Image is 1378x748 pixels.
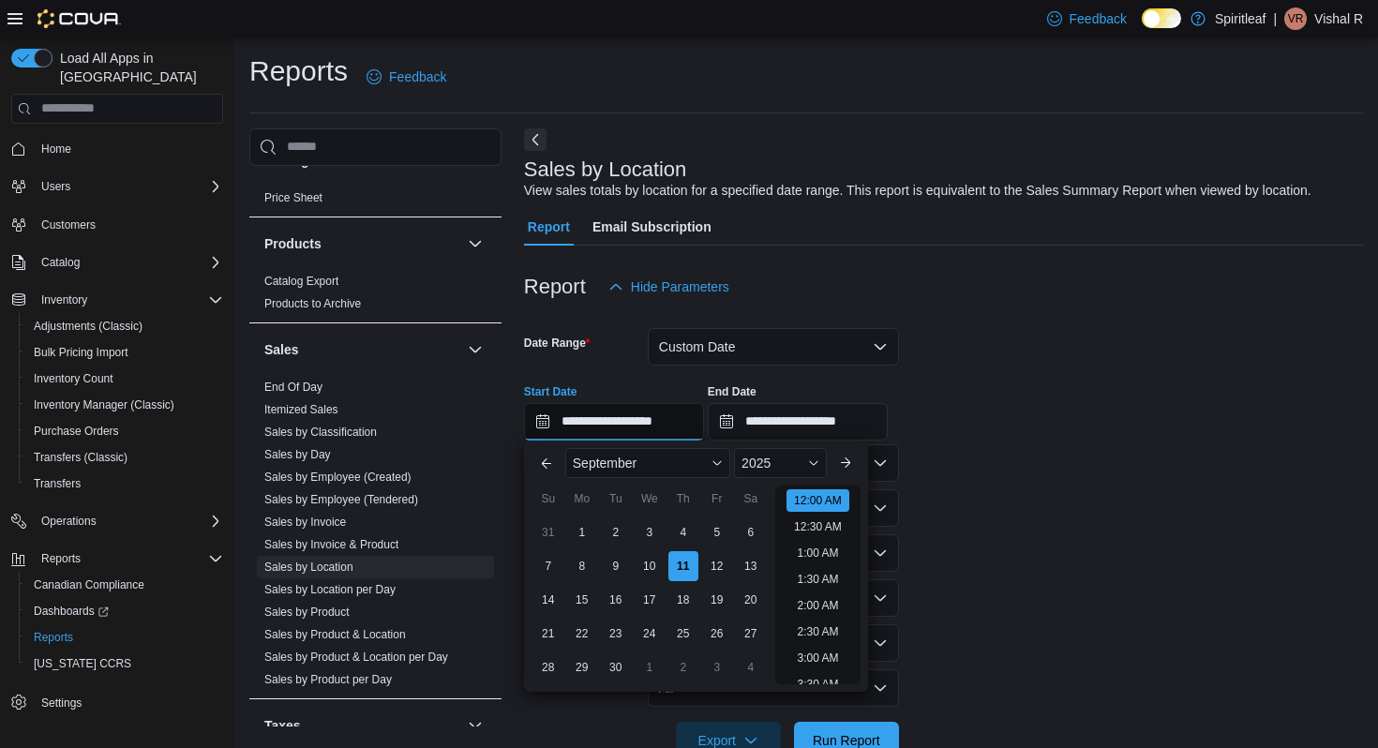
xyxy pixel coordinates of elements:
[789,568,846,591] li: 1:30 AM
[34,251,223,274] span: Catalog
[264,190,322,205] span: Price Sheet
[41,255,80,270] span: Catalog
[736,517,766,547] div: day-6
[1070,9,1127,28] span: Feedback
[34,289,223,311] span: Inventory
[264,340,460,359] button: Sales
[789,594,846,617] li: 2:00 AM
[524,336,591,351] label: Date Range
[264,673,392,686] a: Sales by Product per Day
[736,484,766,514] div: Sa
[702,619,732,649] div: day-26
[26,626,223,649] span: Reports
[34,424,119,439] span: Purchase Orders
[635,585,665,615] div: day-17
[4,688,231,715] button: Settings
[34,547,88,570] button: Reports
[19,313,231,339] button: Adjustments (Classic)
[565,448,730,478] div: Button. Open the month selector. September is currently selected.
[264,340,299,359] h3: Sales
[668,484,698,514] div: Th
[264,447,331,462] span: Sales by Day
[567,551,597,581] div: day-8
[264,425,377,440] span: Sales by Classification
[34,175,223,198] span: Users
[533,484,563,514] div: Su
[26,341,136,364] a: Bulk Pricing Import
[264,560,353,575] span: Sales by Location
[1284,7,1307,30] div: Vishal R
[668,551,698,581] div: day-11
[264,381,322,394] a: End Of Day
[26,600,223,622] span: Dashboards
[264,471,412,484] a: Sales by Employee (Created)
[4,249,231,276] button: Catalog
[668,619,698,649] div: day-25
[34,137,223,160] span: Home
[264,561,353,574] a: Sales by Location
[26,652,139,675] a: [US_STATE] CCRS
[635,551,665,581] div: day-10
[524,276,586,298] h3: Report
[264,515,346,530] span: Sales by Invoice
[873,456,888,471] button: Open list of options
[702,652,732,682] div: day-3
[34,692,89,714] a: Settings
[601,619,631,649] div: day-23
[19,572,231,598] button: Canadian Compliance
[601,517,631,547] div: day-2
[34,175,78,198] button: Users
[26,420,127,442] a: Purchase Orders
[37,9,121,28] img: Cova
[26,315,150,337] a: Adjustments (Classic)
[601,268,737,306] button: Hide Parameters
[26,574,152,596] a: Canadian Compliance
[264,191,322,204] a: Price Sheet
[648,328,899,366] button: Custom Date
[249,187,502,217] div: Pricing
[524,181,1311,201] div: View sales totals by location for a specified date range. This report is equivalent to the Sales ...
[34,604,109,619] span: Dashboards
[1288,7,1304,30] span: VR
[26,600,116,622] a: Dashboards
[264,583,396,596] a: Sales by Location per Day
[264,605,350,620] span: Sales by Product
[19,339,231,366] button: Bulk Pricing Import
[19,651,231,677] button: [US_STATE] CCRS
[34,656,131,671] span: [US_STATE] CCRS
[389,67,446,86] span: Feedback
[34,476,81,491] span: Transfers
[249,52,348,90] h1: Reports
[524,384,577,399] label: Start Date
[736,619,766,649] div: day-27
[26,446,223,469] span: Transfers (Classic)
[34,319,142,334] span: Adjustments (Classic)
[702,585,732,615] div: day-19
[34,450,127,465] span: Transfers (Classic)
[464,714,487,737] button: Taxes
[34,251,87,274] button: Catalog
[264,426,377,439] a: Sales by Classification
[264,628,406,641] a: Sales by Product & Location
[592,208,711,246] span: Email Subscription
[26,394,223,416] span: Inventory Manager (Classic)
[873,546,888,561] button: Open list of options
[533,551,563,581] div: day-7
[635,517,665,547] div: day-3
[264,234,322,253] h3: Products
[264,296,361,311] span: Products to Archive
[567,652,597,682] div: day-29
[26,394,182,416] a: Inventory Manager (Classic)
[789,542,846,564] li: 1:00 AM
[34,547,223,570] span: Reports
[26,472,223,495] span: Transfers
[34,510,223,532] span: Operations
[786,516,849,538] li: 12:30 AM
[264,716,460,735] button: Taxes
[19,444,231,471] button: Transfers (Classic)
[34,213,223,236] span: Customers
[668,585,698,615] div: day-18
[34,397,174,412] span: Inventory Manager (Classic)
[873,501,888,516] button: Open list of options
[264,538,398,551] a: Sales by Invoice & Product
